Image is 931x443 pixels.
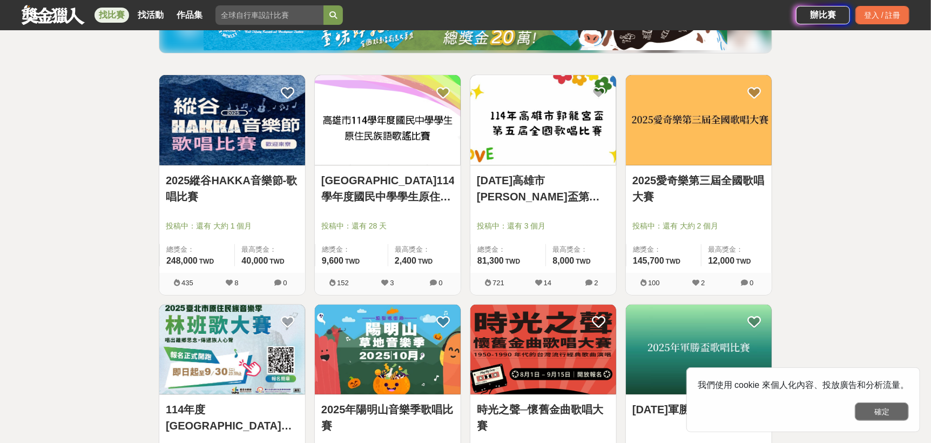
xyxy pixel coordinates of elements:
span: 最高獎金： [552,244,610,255]
a: [DATE]高雄市[PERSON_NAME]盃第五屆全國歌唱比賽 [477,172,610,205]
span: 3 [390,279,394,287]
img: Cover Image [159,305,305,395]
span: TWD [345,258,360,265]
span: 最高獎金： [708,244,765,255]
a: 時光之聲─懷舊金曲歌唱大賽 [477,401,610,434]
span: TWD [576,258,591,265]
a: Cover Image [159,75,305,166]
span: 總獎金： [477,244,539,255]
span: 總獎金： [633,244,694,255]
span: 8 [234,279,238,287]
img: Cover Image [626,75,772,165]
span: 2 [594,279,598,287]
button: 確定 [855,402,909,421]
span: 721 [493,279,504,287]
a: 2025年陽明山音樂季歌唱比賽 [321,401,454,434]
span: 投稿中：還有 大約 1 個月 [166,220,299,232]
span: TWD [505,258,520,265]
img: Cover Image [159,75,305,165]
a: 辦比賽 [796,6,850,24]
img: Cover Image [470,305,616,395]
span: 總獎金： [322,244,381,255]
span: 40,000 [241,256,268,265]
span: 2 [701,279,705,287]
a: 找比賽 [95,8,129,23]
span: 最高獎金： [241,244,299,255]
span: 2,400 [395,256,416,265]
span: 0 [750,279,753,287]
img: Cover Image [315,305,461,395]
a: 2025縱谷HAKKA音樂節-歌唱比賽 [166,172,299,205]
input: 全球自行車設計比賽 [215,5,323,25]
span: 435 [181,279,193,287]
span: 152 [337,279,349,287]
span: 最高獎金： [395,244,454,255]
span: 100 [648,279,660,287]
a: Cover Image [315,75,461,166]
span: 投稿中：還有 28 天 [321,220,454,232]
span: 14 [544,279,551,287]
span: 145,700 [633,256,664,265]
span: TWD [418,258,433,265]
span: TWD [269,258,284,265]
span: TWD [666,258,680,265]
span: 總獎金： [166,244,228,255]
span: TWD [736,258,751,265]
span: TWD [199,258,214,265]
img: Cover Image [315,75,461,165]
span: 248,000 [166,256,198,265]
span: 我們使用 cookie 來個人化內容、投放廣告和分析流量。 [698,380,909,390]
a: [GEOGRAPHIC_DATA]114學年度國民中學學生原住民族語歌謠比賽 [321,172,454,205]
span: 0 [438,279,442,287]
a: 114年度[GEOGRAPHIC_DATA]住民族音樂季原住民族林班歌大賽 [166,401,299,434]
a: 2025愛奇樂第三屆全國歌唱大賽 [632,172,765,205]
img: Cover Image [470,75,616,165]
a: [DATE]軍勝盃歌唱比賽 [632,401,765,418]
a: 作品集 [172,8,207,23]
div: 登入 / 註冊 [855,6,909,24]
span: 0 [283,279,287,287]
a: Cover Image [470,75,616,166]
span: 投稿中：還有 大約 2 個月 [632,220,765,232]
span: 8,000 [552,256,574,265]
span: 12,000 [708,256,734,265]
a: 找活動 [133,8,168,23]
a: Cover Image [626,75,772,166]
span: 9,600 [322,256,343,265]
span: 投稿中：還有 3 個月 [477,220,610,232]
img: Cover Image [626,305,772,395]
span: 81,300 [477,256,504,265]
